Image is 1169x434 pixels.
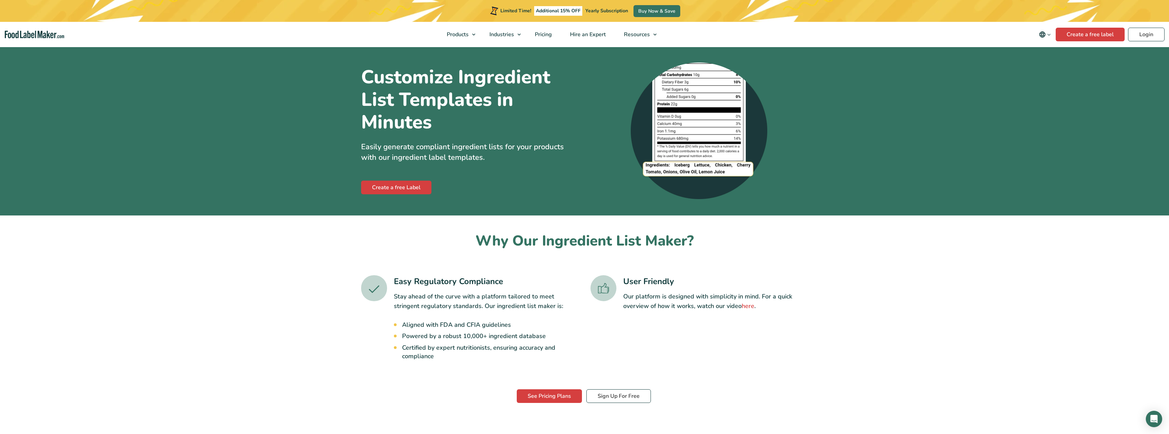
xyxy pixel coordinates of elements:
[394,275,579,288] h3: Easy Regulatory Compliance
[742,302,754,310] a: here
[561,22,613,47] a: Hire an Expert
[1128,28,1165,41] a: Login
[568,31,607,38] span: Hire an Expert
[633,5,680,17] a: Buy Now & Save
[361,275,387,301] img: A green tick icon.
[615,22,660,47] a: Resources
[534,6,582,16] span: Additional 15% OFF
[438,22,479,47] a: Products
[445,31,469,38] span: Products
[623,275,808,288] h3: User Friendly
[631,62,767,199] img: A zoomed-in screenshot of an ingredient list at the bottom of a nutrition label.
[623,292,808,311] p: Our platform is designed with simplicity in mind. For a quick overview of how it works, watch our...
[361,181,431,194] a: Create a free Label
[481,22,524,47] a: Industries
[402,344,579,361] li: Certified by expert nutritionists, ensuring accuracy and compliance
[5,31,65,39] a: Food Label Maker homepage
[394,292,579,311] p: Stay ahead of the curve with a platform tailored to meet stringent regulatory standards. Our ingr...
[526,22,559,47] a: Pricing
[361,232,808,251] h2: Why Our Ingredient List Maker?
[517,389,582,403] a: See Pricing Plans
[622,31,651,38] span: Resources
[361,66,580,134] h1: Customize Ingredient List Templates in Minutes
[402,332,579,340] li: Powered by a robust 10,000+ ingredient database
[585,8,628,14] span: Yearly Subscription
[590,275,616,301] img: A green thumbs up icon.
[1146,411,1162,427] div: Open Intercom Messenger
[402,321,579,329] li: Aligned with FDA and CFIA guidelines
[533,31,553,38] span: Pricing
[361,142,580,163] p: Easily generate compliant ingredient lists for your products with our ingredient label templates.
[586,389,651,403] a: Sign Up For Free
[500,8,531,14] span: Limited Time!
[487,31,515,38] span: Industries
[1056,28,1125,41] a: Create a free label
[1034,28,1056,41] button: Change language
